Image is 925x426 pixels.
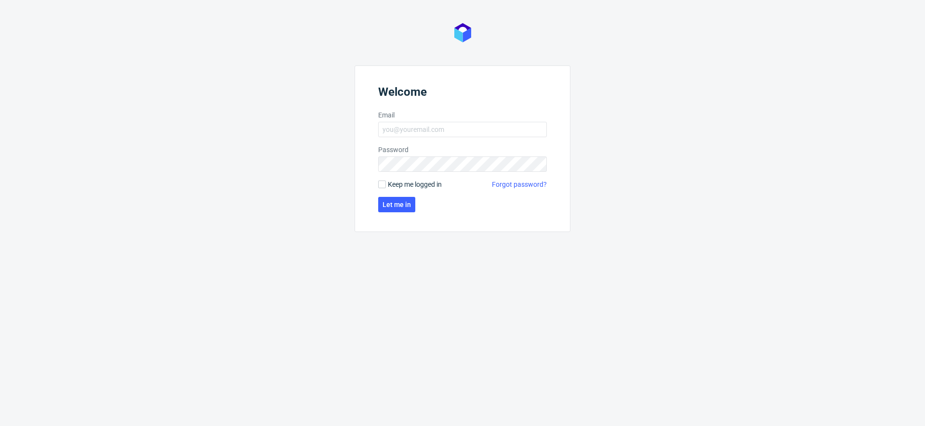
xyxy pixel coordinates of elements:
[383,201,411,208] span: Let me in
[492,180,547,189] a: Forgot password?
[388,180,442,189] span: Keep me logged in
[378,145,547,155] label: Password
[378,122,547,137] input: you@youremail.com
[378,85,547,103] header: Welcome
[378,110,547,120] label: Email
[378,197,415,212] button: Let me in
